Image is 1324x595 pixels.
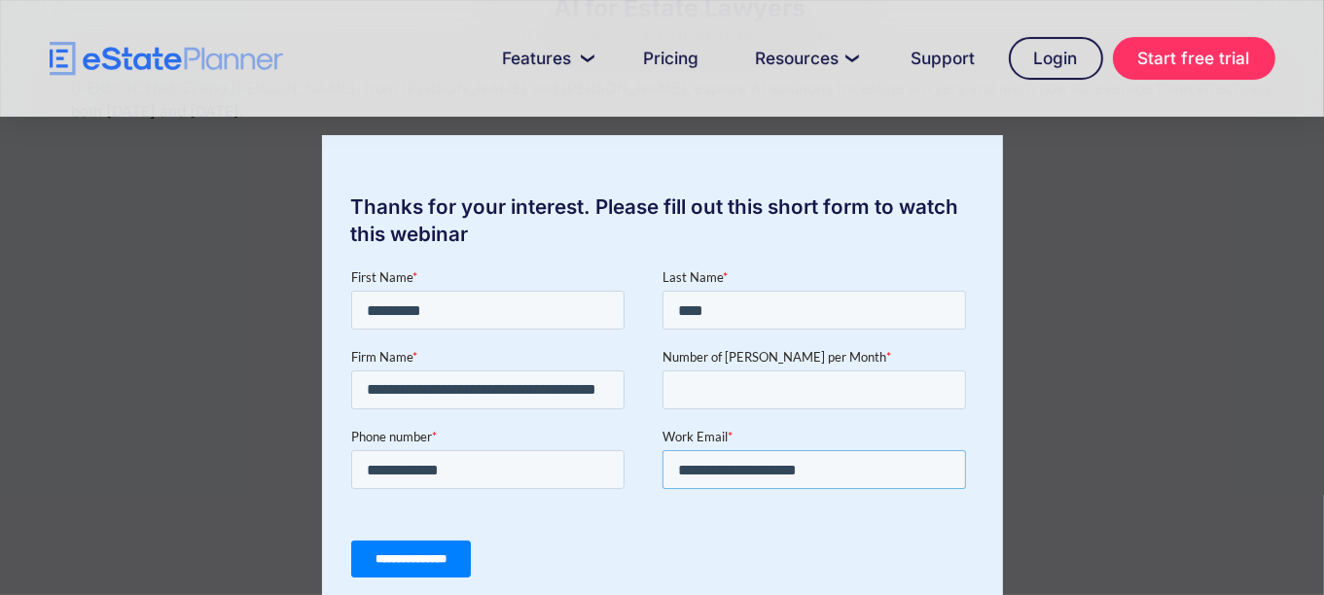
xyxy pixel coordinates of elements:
a: Resources [733,39,878,78]
a: Start free trial [1113,37,1275,80]
a: Pricing [621,39,723,78]
a: Support [888,39,999,78]
a: Features [480,39,611,78]
a: home [50,42,283,76]
a: Login [1009,37,1103,80]
iframe: Form 0 [351,267,974,593]
div: Thanks for your interest. Please fill out this short form to watch this webinar [322,193,1003,248]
